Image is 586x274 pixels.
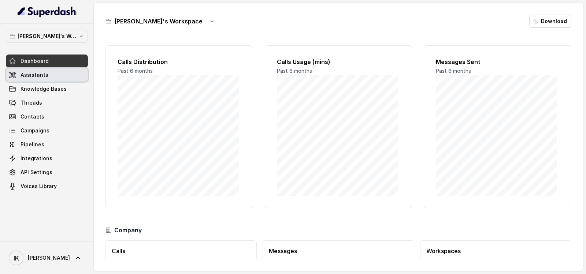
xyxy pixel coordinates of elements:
[21,183,57,190] span: Voices Library
[436,57,559,66] h2: Messages Sent
[6,30,88,43] button: [PERSON_NAME]'s Workspace
[6,166,88,179] a: API Settings
[14,254,19,262] text: IK
[21,127,49,134] span: Campaigns
[21,57,49,65] span: Dashboard
[6,82,88,95] a: Knowledge Bases
[21,155,52,162] span: Integrations
[6,124,88,137] a: Campaigns
[277,57,400,66] h2: Calls Usage (mins)
[6,68,88,82] a: Assistants
[277,68,312,74] span: Past 6 months
[21,71,48,79] span: Assistants
[28,254,70,262] span: [PERSON_NAME]
[529,15,571,28] button: Download
[6,96,88,109] a: Threads
[6,180,88,193] a: Voices Library
[114,226,142,234] h3: Company
[269,247,408,255] h3: Messages
[18,32,76,41] p: [PERSON_NAME]'s Workspace
[436,68,471,74] span: Past 6 months
[6,248,88,268] a: [PERSON_NAME]
[18,6,77,18] img: light.svg
[426,247,565,255] h3: Workspaces
[21,141,44,148] span: Pipelines
[6,152,88,165] a: Integrations
[6,55,88,68] a: Dashboard
[6,138,88,151] a: Pipelines
[21,99,42,106] span: Threads
[118,68,153,74] span: Past 6 months
[21,85,67,93] span: Knowledge Bases
[112,247,251,255] h3: Calls
[21,169,52,176] span: API Settings
[114,17,203,26] h3: [PERSON_NAME]'s Workspace
[118,57,241,66] h2: Calls Distribution
[21,113,44,120] span: Contacts
[6,110,88,123] a: Contacts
